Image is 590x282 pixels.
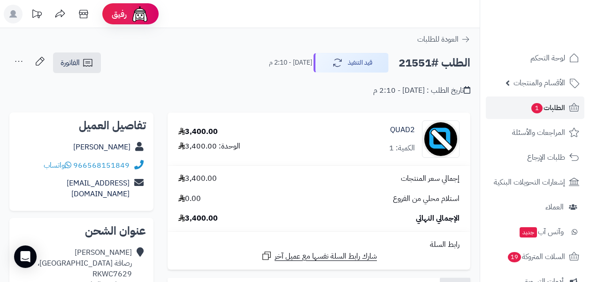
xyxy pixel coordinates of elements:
a: [PERSON_NAME] [73,141,130,153]
span: العودة للطلبات [417,34,459,45]
a: لوحة التحكم [486,47,584,69]
h2: عنوان الشحن [17,225,146,237]
span: 3,400.00 [178,173,217,184]
a: الفاتورة [53,52,101,73]
span: وآتس آب [519,225,564,238]
a: تحديثات المنصة [25,5,48,26]
a: شارك رابط السلة نفسها مع عميل آخر [261,250,377,262]
span: 19 [508,252,521,262]
div: Open Intercom Messenger [14,245,37,268]
span: إجمالي سعر المنتجات [401,173,460,184]
a: وآتس آبجديد [486,221,584,243]
a: الطلبات1 [486,96,584,119]
img: no_image-90x90.png [422,120,459,158]
a: العملاء [486,196,584,218]
span: الطلبات [530,101,565,114]
h2: تفاصيل العميل [17,120,146,131]
a: واتساب [44,160,71,171]
span: جديد [520,227,537,237]
span: استلام محلي من الفروع [393,193,460,204]
span: السلات المتروكة [507,250,565,263]
span: 1 [531,103,543,113]
a: العودة للطلبات [417,34,470,45]
span: المراجعات والأسئلة [512,126,565,139]
div: رابط السلة [171,239,467,250]
span: شارك رابط السلة نفسها مع عميل آخر [275,251,377,262]
h2: الطلب #21551 [398,53,470,73]
span: الأقسام والمنتجات [513,76,565,89]
a: 966568151849 [73,160,130,171]
div: الكمية: 1 [389,143,415,154]
div: الوحدة: 3,400.00 [178,141,240,152]
a: QUAD2 [390,125,415,135]
span: طلبات الإرجاع [527,151,565,164]
small: [DATE] - 2:10 م [269,58,312,67]
a: [EMAIL_ADDRESS][DOMAIN_NAME] [67,178,130,200]
span: إشعارات التحويلات البنكية [494,176,565,189]
button: قيد التنفيذ [314,53,389,73]
span: الفاتورة [61,57,80,68]
a: إشعارات التحويلات البنكية [486,171,584,193]
span: 0.00 [178,193,201,204]
span: العملاء [545,200,564,214]
div: تاريخ الطلب : [DATE] - 2:10 م [373,85,470,96]
span: لوحة التحكم [530,52,565,65]
div: 3,400.00 [178,126,218,137]
span: 3,400.00 [178,213,218,224]
span: الإجمالي النهائي [416,213,460,224]
a: طلبات الإرجاع [486,146,584,169]
a: السلات المتروكة19 [486,245,584,268]
a: المراجعات والأسئلة [486,121,584,144]
img: ai-face.png [130,5,149,23]
span: رفيق [112,8,127,20]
